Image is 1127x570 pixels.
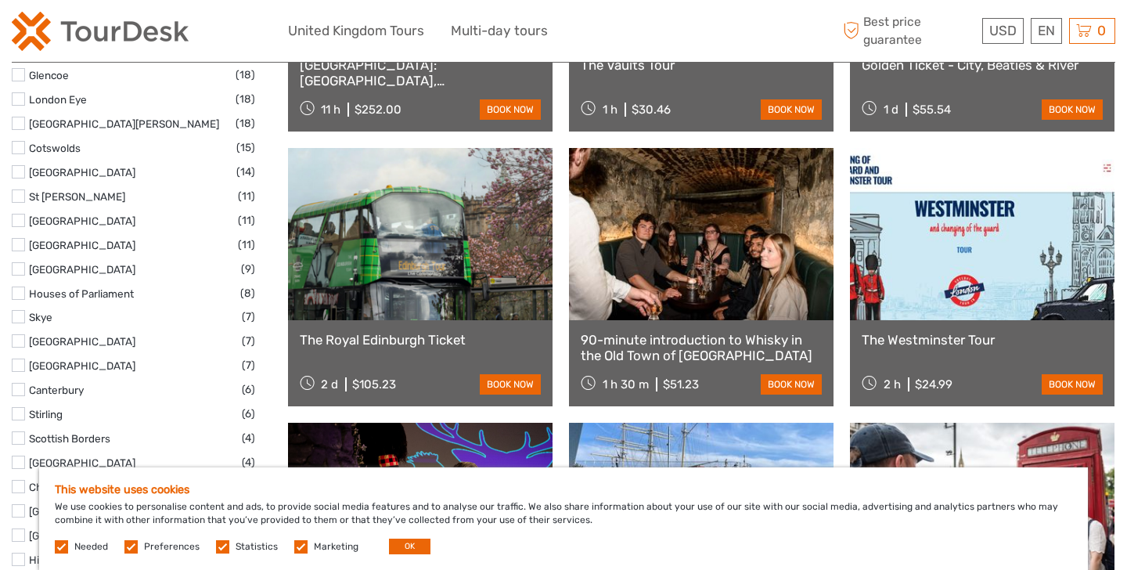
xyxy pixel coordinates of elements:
span: (7) [242,332,255,350]
span: (7) [242,308,255,326]
a: United Kingdom Tours [288,20,424,42]
a: Highlands [29,554,77,566]
a: Scottish Borders [29,432,110,445]
a: 90-minute introduction to Whisky in the Old Town of [GEOGRAPHIC_DATA] [581,332,822,364]
span: Best price guarantee [840,13,979,48]
span: 2 d [321,377,338,391]
div: $252.00 [355,103,401,117]
button: Open LiveChat chat widget [180,24,199,43]
a: Multi-day tours [451,20,548,42]
div: $24.99 [915,377,952,391]
a: book now [1042,374,1103,395]
span: (4) [242,429,255,447]
span: (8) [240,284,255,302]
a: Canterbury [29,384,84,396]
a: Cotswolds [29,142,81,154]
span: (18) [236,90,255,108]
span: (18) [236,114,255,132]
button: OK [389,539,430,554]
a: Houses of Parliament [29,287,134,300]
a: Skye [29,311,52,323]
span: (6) [242,405,255,423]
a: [GEOGRAPHIC_DATA] [29,239,135,251]
span: 1 h 30 m [603,377,649,391]
span: 11 h [321,103,340,117]
a: book now [480,99,541,120]
span: 1 d [884,103,898,117]
a: [GEOGRAPHIC_DATA] [29,529,135,542]
a: [GEOGRAPHIC_DATA] [29,335,135,348]
a: book now [1042,99,1103,120]
div: $105.23 [352,377,396,391]
span: (11) [238,211,255,229]
div: $55.54 [913,103,951,117]
a: [GEOGRAPHIC_DATA] [29,263,135,276]
a: [GEOGRAPHIC_DATA] [29,456,135,469]
span: (4) [242,453,255,471]
label: Needed [74,540,108,554]
a: [GEOGRAPHIC_DATA][PERSON_NAME] [29,117,219,130]
a: St [PERSON_NAME] [29,190,125,203]
span: (14) [236,163,255,181]
span: (15) [236,139,255,157]
a: The Westminster Tour [862,332,1103,348]
a: Golden Ticket - City, Beatles & River [862,57,1103,73]
label: Statistics [236,540,278,554]
span: (18) [236,66,255,84]
div: $30.46 [632,103,671,117]
a: book now [761,374,822,395]
a: book now [761,99,822,120]
span: (6) [242,381,255,399]
span: USD [989,23,1017,38]
a: [GEOGRAPHIC_DATA] [29,505,135,518]
p: We're away right now. Please check back later! [22,27,177,40]
a: [GEOGRAPHIC_DATA] [29,359,135,372]
a: Stirling [29,408,63,420]
a: [GEOGRAPHIC_DATA] [29,215,135,227]
div: $51.23 [663,377,699,391]
label: Preferences [144,540,200,554]
label: Marketing [314,540,358,554]
div: EN [1031,18,1062,44]
span: (9) [241,260,255,278]
a: The Vaults Tour [581,57,822,73]
a: [GEOGRAPHIC_DATA]: [GEOGRAPHIC_DATA], [GEOGRAPHIC_DATA] & [GEOGRAPHIC_DATA] [300,57,541,89]
a: Glencoe [29,69,69,81]
span: 0 [1095,23,1108,38]
span: (7) [242,356,255,374]
a: London Eye [29,93,87,106]
a: The Royal Edinburgh Ticket [300,332,541,348]
span: 1 h [603,103,618,117]
span: 2 h [884,377,901,391]
img: 2254-3441b4b5-4e5f-4d00-b396-31f1d84a6ebf_logo_small.png [12,12,189,51]
a: book now [480,374,541,395]
h5: This website uses cookies [55,483,1072,496]
div: We use cookies to personalise content and ads, to provide social media features and to analyse ou... [39,467,1088,570]
span: (11) [238,236,255,254]
a: [GEOGRAPHIC_DATA] [29,166,135,179]
span: (11) [238,187,255,205]
a: Changing of the Guard [29,481,138,493]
